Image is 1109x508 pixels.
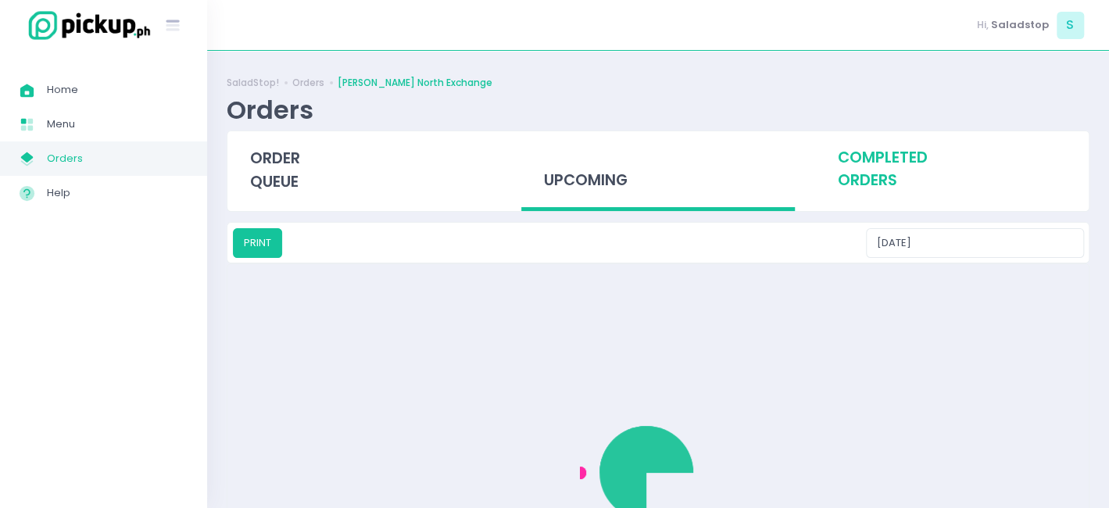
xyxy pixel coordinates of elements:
a: [PERSON_NAME] North Exchange [338,76,492,90]
span: Menu [47,114,188,134]
span: Saladstop [991,17,1049,33]
span: order queue [250,148,300,192]
div: Orders [227,95,313,125]
a: Orders [292,76,324,90]
span: Hi, [977,17,989,33]
button: PRINT [233,228,282,258]
img: logo [20,9,152,42]
span: Help [47,183,188,203]
div: upcoming [521,131,796,212]
div: completed orders [814,131,1089,208]
span: Orders [47,148,188,169]
span: Home [47,80,188,100]
a: SaladStop! [227,76,279,90]
span: S [1057,12,1084,39]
